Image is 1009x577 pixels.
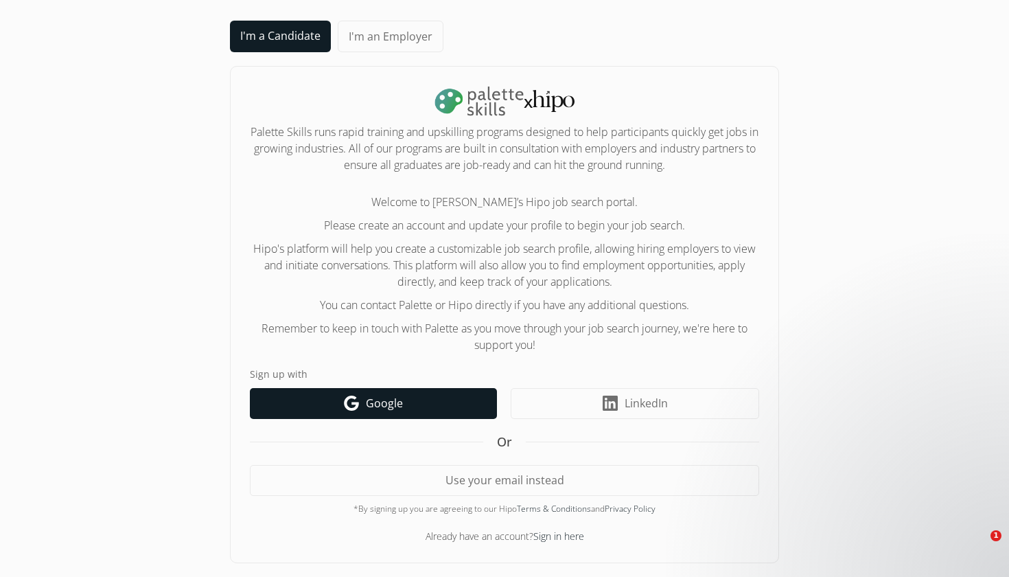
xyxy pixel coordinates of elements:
[517,503,591,514] a: Terms & Conditions
[250,503,759,515] div: *By signing up you are agreeing to our Hipo and
[366,395,403,411] span: Google
[250,124,759,173] h2: Palette Skills runs rapid training and upskilling programs designed to help participants quickly ...
[250,86,759,117] h1: x
[962,530,995,563] iframe: Intercom live chat
[434,86,524,117] img: palette-logo-DLm18L25.png
[250,388,497,419] a: Google
[625,395,668,411] span: LinkedIn
[250,217,759,234] p: Please create an account and update your profile to begin your job search.
[511,388,759,419] a: LinkedIn
[734,437,1009,540] iframe: Intercom notifications message
[250,194,759,210] p: Welcome to [PERSON_NAME]’s Hipo job search portal.
[605,503,656,514] a: Privacy Policy
[250,367,759,381] label: Sign up with
[250,320,759,353] p: Remember to keep in touch with Palette as you move through your job search journey, we're here to...
[990,530,1001,541] span: 1
[338,21,443,52] a: I'm an Employer
[497,433,512,451] span: Or
[250,465,759,496] button: Use your email instead
[230,21,331,52] a: I'm a Candidate
[250,297,759,313] p: You can contact Palette or Hipo directly if you have any additional questions.
[533,90,575,112] img: svg+xml,%3c
[533,530,584,543] a: Sign in here
[250,240,759,290] p: Hipo's platform will help you create a customizable job search profile, allowing hiring employers...
[250,529,759,543] div: Already have an account?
